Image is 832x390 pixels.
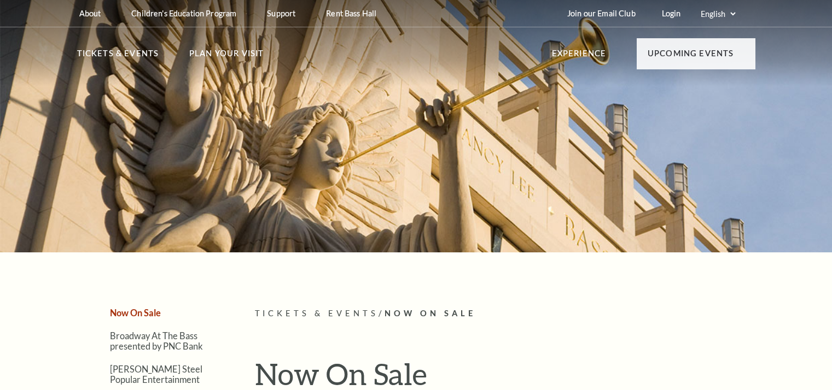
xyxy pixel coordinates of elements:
p: Tickets & Events [77,47,159,67]
p: Upcoming Events [648,47,734,67]
a: Broadway At The Bass presented by PNC Bank [110,330,203,351]
p: / [255,307,755,321]
p: Experience [552,47,607,67]
select: Select: [699,9,737,19]
a: Now On Sale [110,308,161,318]
p: Plan Your Visit [189,47,264,67]
p: Rent Bass Hall [326,9,376,18]
a: [PERSON_NAME] Steel Popular Entertainment [110,364,202,385]
span: Tickets & Events [255,309,379,318]
p: About [79,9,101,18]
p: Support [267,9,295,18]
span: Now On Sale [385,309,476,318]
p: Children's Education Program [131,9,236,18]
